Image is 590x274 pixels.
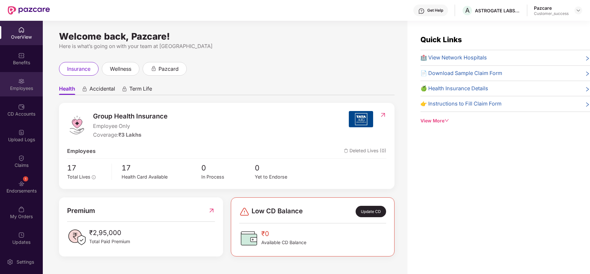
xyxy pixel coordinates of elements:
[356,206,386,217] div: Update CD
[59,34,395,39] div: Welcome back, Pazcare!
[18,129,25,136] img: svg+xml;base64,PHN2ZyBpZD0iVXBsb2FkX0xvZ3MiIGRhdGEtbmFtZT0iVXBsb2FkIExvZ3MiIHhtbG5zPSJodHRwOi8vd3...
[585,70,590,77] span: right
[239,206,250,217] img: svg+xml;base64,PHN2ZyBpZD0iRGFuZ2VyLTMyeDMyIiB4bWxucz0iaHR0cDovL3d3dy53My5vcmcvMjAwMC9zdmciIHdpZH...
[255,173,308,181] div: Yet to Endorse
[420,100,501,108] span: 👉 Instructions to Fill Claim Form
[89,238,130,245] span: Total Paid Premium
[8,6,50,15] img: New Pazcare Logo
[23,176,28,181] div: 1
[18,52,25,59] img: svg+xml;base64,PHN2ZyBpZD0iQmVuZWZpdHMiIHhtbG5zPSJodHRwOi8vd3d3LnczLm9yZy8yMDAwL3N2ZyIgd2lkdGg9Ij...
[444,118,449,123] span: down
[534,5,569,11] div: Pazcare
[18,27,25,33] img: svg+xml;base64,PHN2ZyBpZD0iSG9tZSIgeG1sbnM9Imh0dHA6Ly93d3cudzMub3JnLzIwMDAvc3ZnIiB3aWR0aD0iMjAiIG...
[15,259,36,265] div: Settings
[420,35,462,44] span: Quick Links
[380,112,386,118] img: RedirectIcon
[585,101,590,108] span: right
[420,69,502,77] span: 📄 Download Sample Claim Form
[239,229,259,248] img: CDBalanceIcon
[344,147,386,155] span: Deleted Lives (0)
[475,7,520,14] div: ASTROGATE LABS PRIVATE LIMITED
[18,206,25,213] img: svg+xml;base64,PHN2ZyBpZD0iTXlfT3JkZXJzIiBkYXRhLW5hbWU9Ik15IE9yZGVycyIgeG1sbnM9Imh0dHA6Ly93d3cudz...
[534,11,569,16] div: Customer_success
[67,162,107,173] span: 17
[344,149,348,153] img: deleteIcon
[585,55,590,62] span: right
[7,259,13,265] img: svg+xml;base64,PHN2ZyBpZD0iU2V0dGluZy0yMHgyMCIgeG1sbnM9Imh0dHA6Ly93d3cudzMub3JnLzIwMDAvc3ZnIiB3aW...
[122,173,201,181] div: Health Card Available
[261,239,306,246] span: Available CD Balance
[89,85,115,95] span: Accidental
[118,131,141,138] span: ₹3 Lakhs
[261,229,306,239] span: ₹0
[420,84,488,93] span: 🍏 Health Insurance Details
[349,111,373,127] img: insurerIcon
[129,85,152,95] span: Term Life
[67,174,90,180] span: Total Lives
[93,131,168,139] div: Coverage:
[420,117,590,124] div: View More
[82,86,88,92] div: animation
[67,147,96,155] span: Employees
[122,162,201,173] span: 17
[159,65,179,73] span: pazcard
[18,78,25,84] img: svg+xml;base64,PHN2ZyBpZD0iRW1wbG95ZWVzIiB4bWxucz0iaHR0cDovL3d3dy53My5vcmcvMjAwMC9zdmciIHdpZHRoPS...
[110,65,131,73] span: wellness
[208,205,215,216] img: RedirectIcon
[585,86,590,93] span: right
[427,8,443,13] div: Get Help
[93,111,168,121] span: Group Health Insurance
[18,181,25,187] img: svg+xml;base64,PHN2ZyBpZD0iRW5kb3JzZW1lbnRzIiB4bWxucz0iaHR0cDovL3d3dy53My5vcmcvMjAwMC9zdmciIHdpZH...
[465,6,470,14] span: A
[67,115,87,135] img: logo
[67,205,95,216] span: Premium
[92,175,96,179] span: info-circle
[18,104,25,110] img: svg+xml;base64,PHN2ZyBpZD0iQ0RfQWNjb3VudHMiIGRhdGEtbmFtZT0iQ0QgQWNjb3VudHMiIHhtbG5zPSJodHRwOi8vd3...
[201,162,254,173] span: 0
[151,66,157,71] div: animation
[201,173,254,181] div: In Process
[576,8,581,13] img: svg+xml;base64,PHN2ZyBpZD0iRHJvcGRvd24tMzJ4MzIiIHhtbG5zPSJodHRwOi8vd3d3LnczLm9yZy8yMDAwL3N2ZyIgd2...
[18,232,25,238] img: svg+xml;base64,PHN2ZyBpZD0iVXBkYXRlZCIgeG1sbnM9Imh0dHA6Ly93d3cudzMub3JnLzIwMDAvc3ZnIiB3aWR0aD0iMj...
[59,42,395,50] div: Here is what’s going on with your team at [GEOGRAPHIC_DATA]
[418,8,425,14] img: svg+xml;base64,PHN2ZyBpZD0iSGVscC0zMngzMiIgeG1sbnM9Imh0dHA6Ly93d3cudzMub3JnLzIwMDAvc3ZnIiB3aWR0aD...
[67,65,90,73] span: insurance
[93,122,168,130] span: Employee Only
[255,162,308,173] span: 0
[122,86,127,92] div: animation
[67,228,87,247] img: PaidPremiumIcon
[252,206,303,217] span: Low CD Balance
[420,54,487,62] span: 🏥 View Network Hospitals
[59,85,75,95] span: Health
[89,228,130,238] span: ₹2,95,000
[18,155,25,161] img: svg+xml;base64,PHN2ZyBpZD0iQ2xhaW0iIHhtbG5zPSJodHRwOi8vd3d3LnczLm9yZy8yMDAwL3N2ZyIgd2lkdGg9IjIwIi...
